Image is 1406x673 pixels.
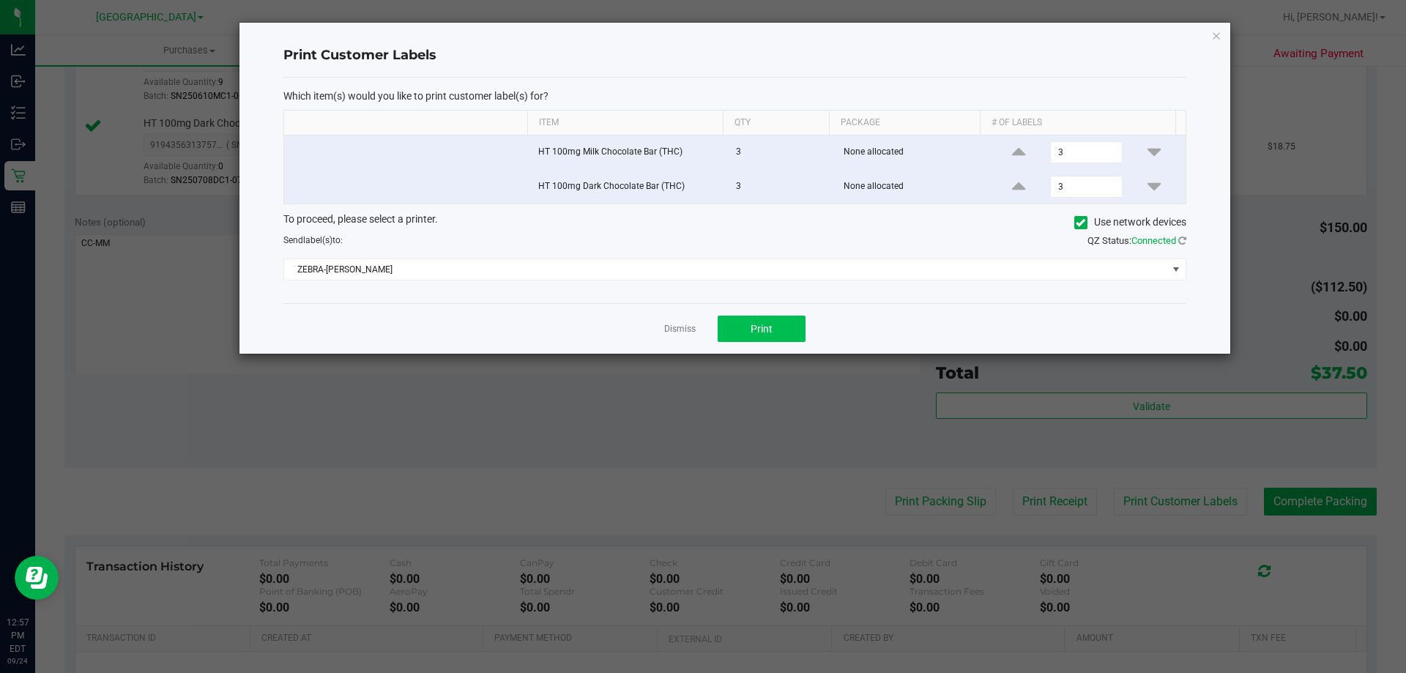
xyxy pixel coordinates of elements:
div: To proceed, please select a printer. [272,212,1197,234]
a: Dismiss [664,323,696,335]
td: 3 [727,170,835,204]
h4: Print Customer Labels [283,46,1186,65]
td: HT 100mg Milk Chocolate Bar (THC) [529,135,727,170]
button: Print [718,316,806,342]
span: Send to: [283,235,343,245]
th: Package [829,111,980,135]
th: Qty [723,111,829,135]
span: Print [751,323,773,335]
label: Use network devices [1074,215,1186,230]
span: QZ Status: [1087,235,1186,246]
td: 3 [727,135,835,170]
iframe: Resource center [15,556,59,600]
td: HT 100mg Dark Chocolate Bar (THC) [529,170,727,204]
th: Item [527,111,723,135]
th: # of labels [980,111,1175,135]
span: ZEBRA-[PERSON_NAME] [284,259,1167,280]
span: Connected [1131,235,1176,246]
td: None allocated [835,135,988,170]
p: Which item(s) would you like to print customer label(s) for? [283,89,1186,103]
td: None allocated [835,170,988,204]
span: label(s) [303,235,332,245]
